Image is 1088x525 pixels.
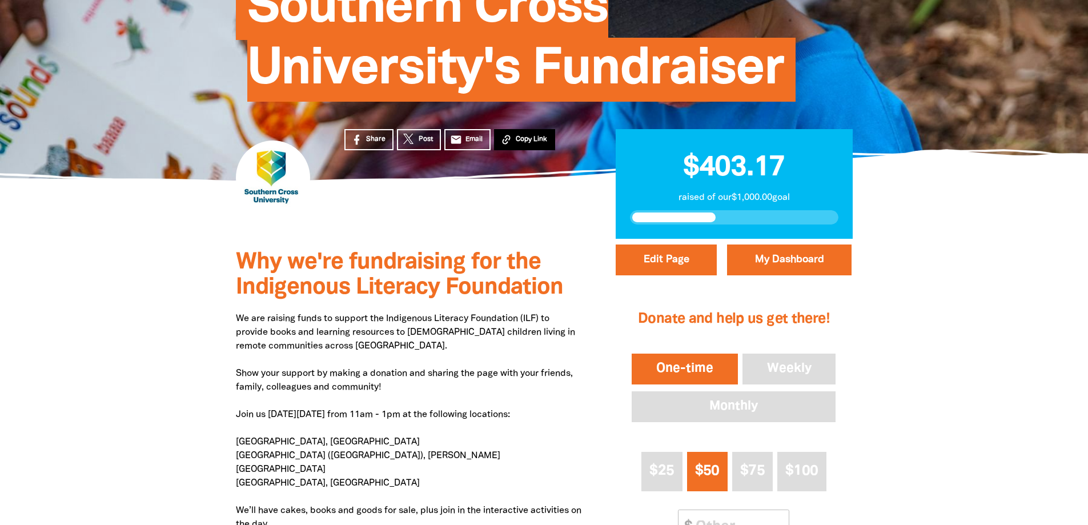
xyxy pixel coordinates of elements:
[695,464,720,478] span: $50
[683,155,785,181] span: $403.17
[397,129,441,150] a: Post
[236,252,563,298] span: Why we're fundraising for the Indigenous Literacy Foundation
[516,134,547,145] span: Copy Link
[740,464,765,478] span: $75
[344,129,394,150] a: Share
[732,452,773,491] button: $75
[740,351,838,387] button: Weekly
[444,129,491,150] a: emailEmail
[777,452,826,491] button: $100
[641,452,682,491] button: $25
[366,134,386,145] span: Share
[727,245,852,275] a: My Dashboard
[687,452,728,491] button: $50
[785,464,818,478] span: $100
[616,245,717,275] button: Edit Page
[629,296,838,342] h2: Donate and help us get there!
[629,389,838,424] button: Monthly
[450,134,462,146] i: email
[629,351,740,387] button: One-time
[419,134,433,145] span: Post
[649,464,674,478] span: $25
[465,134,483,145] span: Email
[630,191,838,205] p: raised of our $1,000.00 goal
[494,129,555,150] button: Copy Link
